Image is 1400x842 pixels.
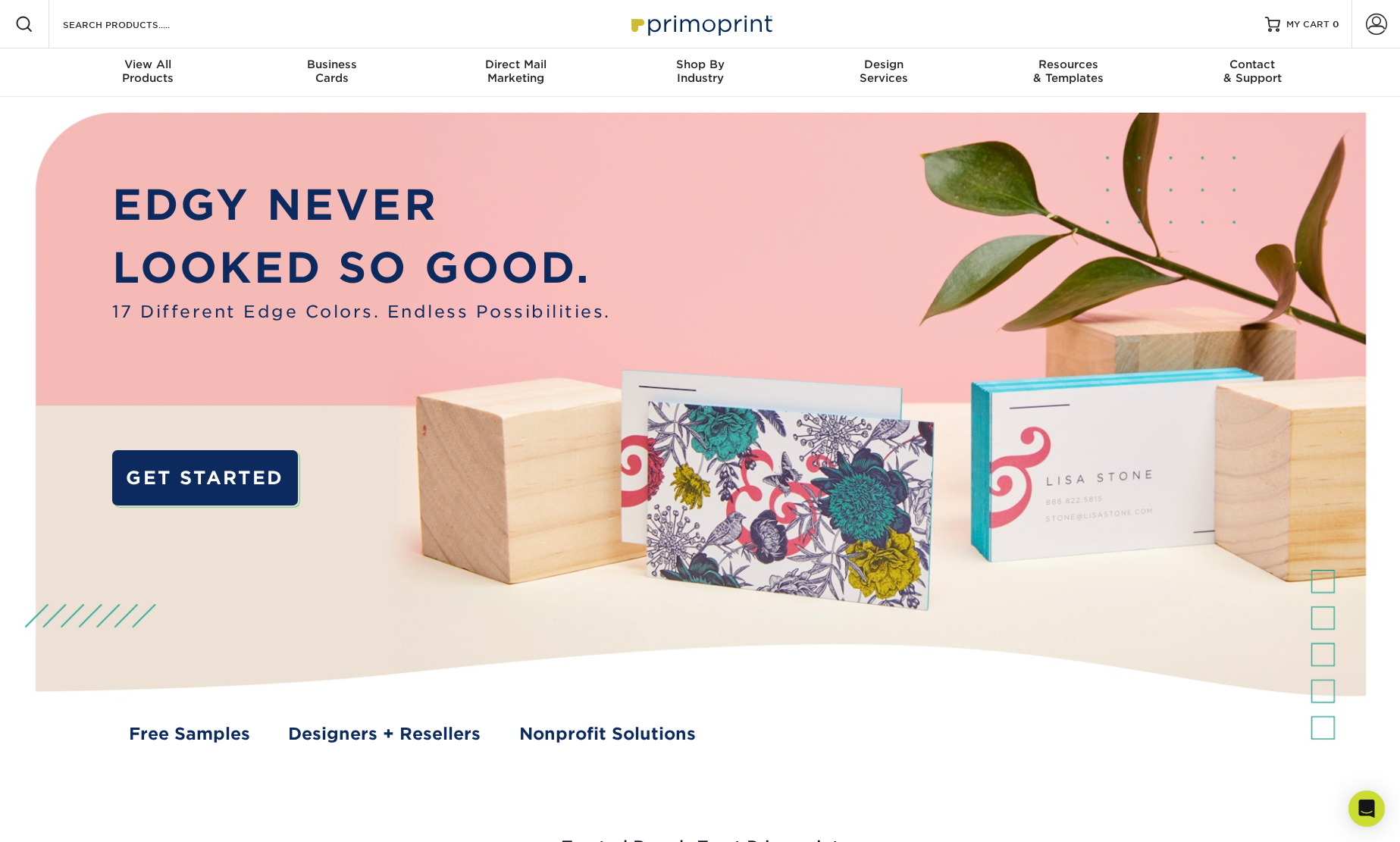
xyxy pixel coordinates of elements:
[112,450,298,506] a: GET STARTED
[56,49,240,97] a: View AllProducts
[424,58,608,85] div: Marketing
[112,236,611,299] p: LOOKED SO GOOD.
[129,721,250,747] a: Free Samples
[240,58,424,85] div: Cards
[608,58,792,85] div: Industry
[608,49,792,97] a: Shop ByIndustry
[625,8,776,40] img: Primoprint
[1286,18,1330,31] span: MY CART
[792,58,976,85] div: Services
[1348,790,1385,827] div: Open Intercom Messenger
[1333,19,1339,30] span: 0
[1160,49,1345,97] a: Contact& Support
[1160,58,1345,85] div: & Support
[424,58,608,71] span: Direct Mail
[792,49,976,97] a: DesignServices
[56,58,240,85] div: Products
[61,15,209,33] input: SEARCH PRODUCTS.....
[976,49,1160,97] a: Resources& Templates
[976,58,1160,85] div: & Templates
[112,174,611,236] p: EDGY NEVER
[792,58,976,71] span: Design
[424,49,608,97] a: Direct MailMarketing
[1160,58,1345,71] span: Contact
[519,721,696,747] a: Nonprofit Solutions
[240,58,424,71] span: Business
[240,49,424,97] a: BusinessCards
[608,58,792,71] span: Shop By
[288,721,481,747] a: Designers + Resellers
[976,58,1160,71] span: Resources
[56,58,240,71] span: View All
[112,299,611,324] span: 17 Different Edge Colors. Endless Possibilities.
